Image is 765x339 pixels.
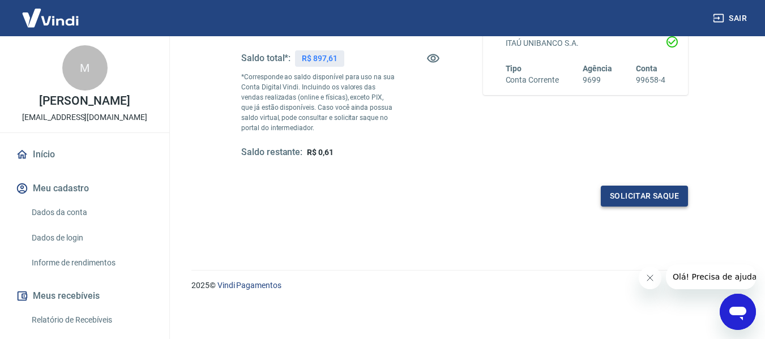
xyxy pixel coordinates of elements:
[711,8,751,29] button: Sair
[14,284,156,308] button: Meus recebíveis
[241,53,290,64] h5: Saldo total*:
[506,64,522,73] span: Tipo
[241,147,302,158] h5: Saldo restante:
[720,294,756,330] iframe: Botão para abrir a janela de mensagens
[39,95,130,107] p: [PERSON_NAME]
[27,308,156,332] a: Relatório de Recebíveis
[217,281,281,290] a: Vindi Pagamentos
[22,111,147,123] p: [EMAIL_ADDRESS][DOMAIN_NAME]
[506,37,666,49] h6: ITAÚ UNIBANCO S.A.
[14,176,156,201] button: Meu cadastro
[639,267,661,289] iframe: Fechar mensagem
[191,280,738,291] p: 2025 ©
[14,1,87,35] img: Vindi
[307,148,334,157] span: R$ 0,61
[27,226,156,250] a: Dados de login
[302,53,337,65] p: R$ 897,61
[583,64,612,73] span: Agência
[7,8,95,17] span: Olá! Precisa de ajuda?
[601,186,688,207] button: Solicitar saque
[27,201,156,224] a: Dados da conta
[62,45,108,91] div: M
[506,74,559,86] h6: Conta Corrente
[666,264,756,289] iframe: Mensagem da empresa
[241,72,395,133] p: *Corresponde ao saldo disponível para uso na sua Conta Digital Vindi. Incluindo os valores das ve...
[583,74,612,86] h6: 9699
[636,74,665,86] h6: 99658-4
[14,142,156,167] a: Início
[27,251,156,274] a: Informe de rendimentos
[636,64,657,73] span: Conta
